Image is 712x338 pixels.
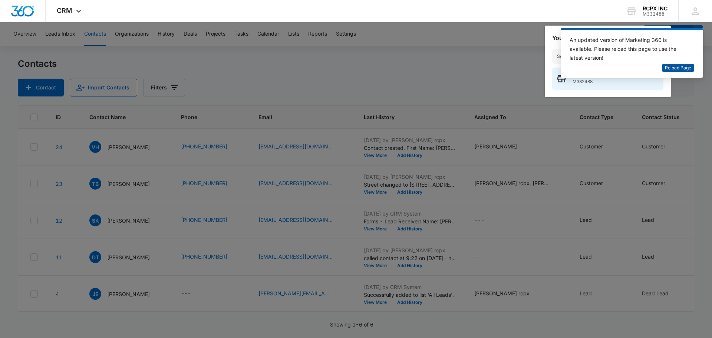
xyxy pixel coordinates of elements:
[643,6,667,12] div: account name
[552,35,594,42] h2: Your Accounts
[662,64,694,72] button: Reload Page
[570,36,685,62] div: An updated version of Marketing 360 is available. Please reload this page to use the latest version!
[57,7,72,14] span: CRM
[643,12,667,17] div: account id
[665,65,691,72] span: Reload Page
[552,68,663,90] button: RCPX INCM332488
[552,49,663,64] input: Search Accounts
